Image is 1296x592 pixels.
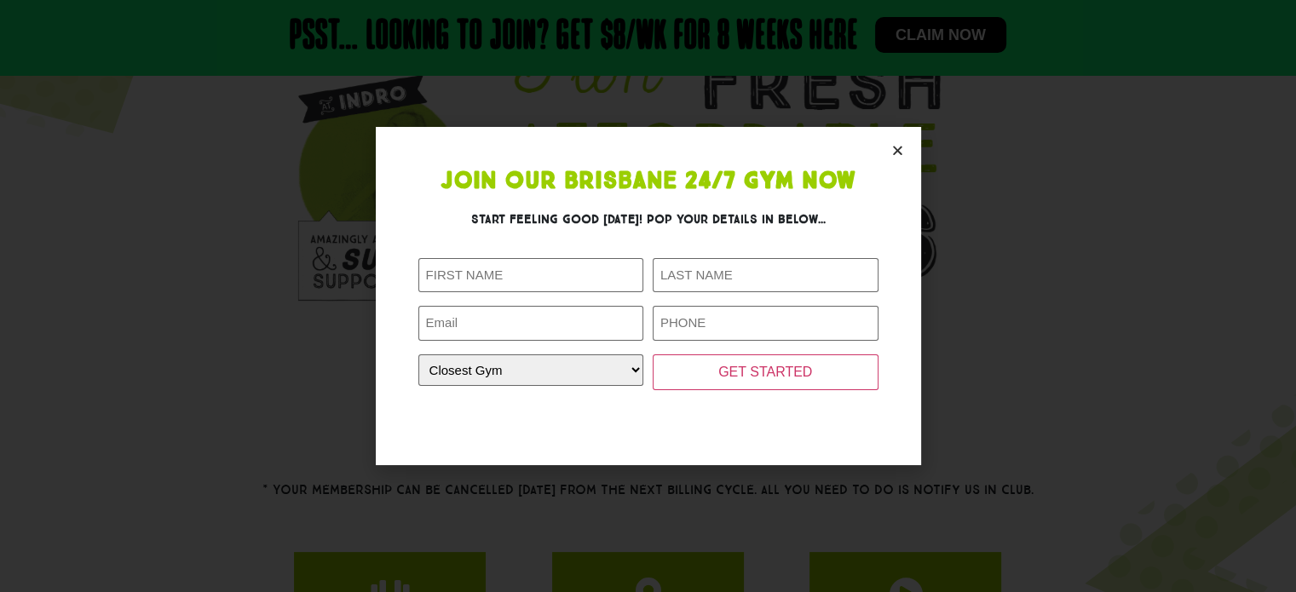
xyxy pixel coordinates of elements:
[653,306,878,341] input: PHONE
[418,306,644,341] input: Email
[653,354,878,390] input: GET STARTED
[418,170,878,193] h1: Join Our Brisbane 24/7 Gym Now
[418,258,644,293] input: FIRST NAME
[653,258,878,293] input: LAST NAME
[891,144,904,157] a: Close
[418,210,878,228] h3: Start feeling good [DATE]! Pop your details in below...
